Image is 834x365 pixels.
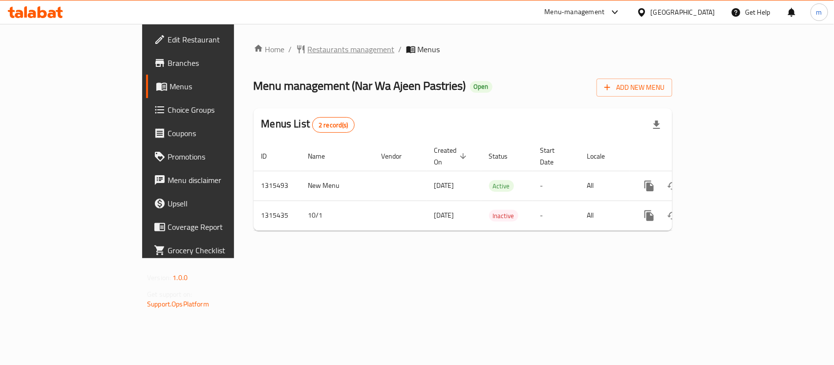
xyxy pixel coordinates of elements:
[300,171,374,201] td: New Menu
[540,144,568,168] span: Start Date
[651,7,715,18] div: [GEOGRAPHIC_DATA]
[489,210,518,222] span: Inactive
[146,215,281,239] a: Coverage Report
[254,75,466,97] span: Menu management ( Nar Wa Ajeen Pastries )
[470,82,492,91] span: Open
[312,117,355,133] div: Total records count
[146,75,281,98] a: Menus
[533,171,579,201] td: -
[645,113,668,137] div: Export file
[168,127,274,139] span: Coupons
[638,204,661,227] button: more
[638,174,661,198] button: more
[587,150,618,162] span: Locale
[382,150,415,162] span: Vendor
[489,180,514,192] div: Active
[146,192,281,215] a: Upsell
[254,43,672,55] nav: breadcrumb
[168,34,274,45] span: Edit Restaurant
[604,81,664,94] span: Add New Menu
[254,142,739,231] table: enhanced table
[308,43,395,55] span: Restaurants management
[296,43,395,55] a: Restaurants management
[489,181,514,192] span: Active
[168,151,274,162] span: Promotions
[147,271,171,284] span: Version:
[168,221,274,233] span: Coverage Report
[399,43,402,55] li: /
[661,204,684,227] button: Change Status
[146,28,281,51] a: Edit Restaurant
[579,171,630,201] td: All
[168,244,274,256] span: Grocery Checklist
[418,43,440,55] span: Menus
[434,209,454,222] span: [DATE]
[308,150,338,162] span: Name
[489,150,521,162] span: Status
[146,145,281,168] a: Promotions
[597,79,672,97] button: Add New Menu
[579,201,630,230] td: All
[300,201,374,230] td: 10/1
[168,174,274,186] span: Menu disclaimer
[434,144,470,168] span: Created On
[146,98,281,122] a: Choice Groups
[313,121,354,130] span: 2 record(s)
[147,288,192,301] span: Get support on:
[168,57,274,69] span: Branches
[168,198,274,209] span: Upsell
[146,168,281,192] a: Menu disclaimer
[261,150,280,162] span: ID
[470,81,492,93] div: Open
[146,239,281,262] a: Grocery Checklist
[146,51,281,75] a: Branches
[146,122,281,145] a: Coupons
[434,179,454,192] span: [DATE]
[545,6,605,18] div: Menu-management
[630,142,739,171] th: Actions
[172,271,188,284] span: 1.0.0
[661,174,684,198] button: Change Status
[533,201,579,230] td: -
[289,43,292,55] li: /
[489,210,518,222] div: Inactive
[168,104,274,116] span: Choice Groups
[261,117,355,133] h2: Menus List
[170,81,274,92] span: Menus
[147,298,209,310] a: Support.OpsPlatform
[816,7,822,18] span: m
